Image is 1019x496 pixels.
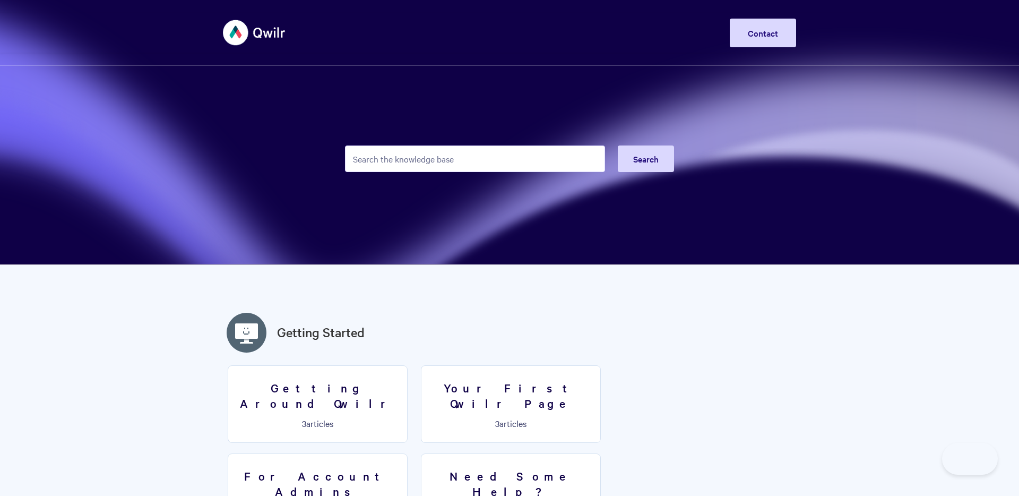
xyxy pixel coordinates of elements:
[633,153,659,165] span: Search
[223,13,286,53] img: Qwilr Help Center
[618,146,674,172] button: Search
[345,146,605,172] input: Search the knowledge base
[942,443,998,475] iframe: Toggle Customer Support
[428,380,594,411] h3: Your First Qwilr Page
[421,365,601,443] a: Your First Qwilr Page 3articles
[302,417,306,429] span: 3
[495,417,499,429] span: 3
[428,418,594,428] p: articles
[730,19,796,47] a: Contact
[235,418,401,428] p: articles
[235,380,401,411] h3: Getting Around Qwilr
[277,323,365,342] a: Getting Started
[228,365,408,443] a: Getting Around Qwilr 3articles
